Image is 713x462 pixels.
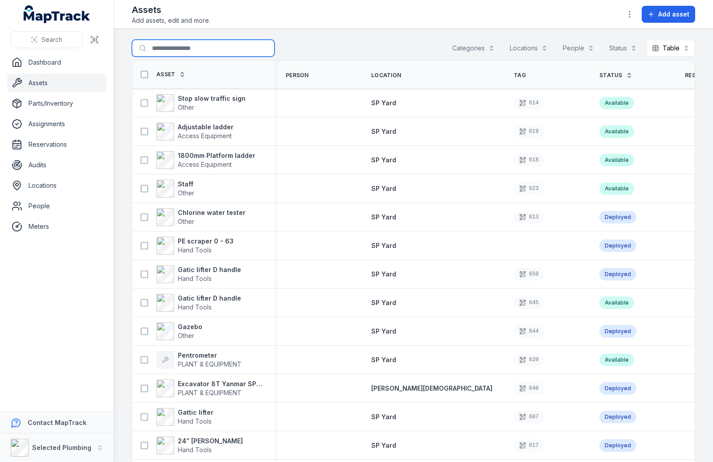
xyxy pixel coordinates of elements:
[371,327,396,335] span: SP Yard
[371,270,396,278] span: SP Yard
[178,208,246,217] strong: Chlorine water tester
[371,185,396,192] span: SP Yard
[178,408,213,417] strong: Gattic lifter
[514,125,544,138] div: 619
[371,213,396,222] a: SP Yard
[599,382,636,395] div: Deployed
[178,294,241,303] strong: Gatic lifter D handle
[178,360,242,368] span: PLANT & EQUIPMENT
[156,408,213,426] a: Gattic lifterHand Tools
[371,413,396,421] span: SP Yard
[371,356,396,363] span: SP Yard
[371,355,396,364] a: SP Yard
[178,161,232,168] span: Access Equipment
[178,189,194,197] span: Other
[514,297,544,309] div: 645
[178,151,255,160] strong: 1800mm Platform ladder
[178,265,241,274] strong: Gatic lifter D handle
[178,275,212,282] span: Hand Tools
[514,154,544,166] div: 618
[11,31,82,48] button: Search
[371,242,396,249] span: SP Yard
[32,444,91,451] strong: Selected Plumbing
[7,197,107,215] a: People
[7,95,107,112] a: Parts/Inventory
[514,382,544,395] div: 640
[371,72,401,79] span: Location
[599,182,634,195] div: Available
[178,132,232,140] span: Access Equipment
[599,72,632,79] a: Status
[599,125,634,138] div: Available
[514,325,544,338] div: 644
[371,384,492,392] span: [PERSON_NAME][DEMOGRAPHIC_DATA]
[178,94,246,103] strong: Stop slow traffic sign
[371,241,396,250] a: SP Yard
[514,439,544,452] div: 617
[178,103,194,111] span: Other
[7,218,107,235] a: Meters
[156,437,243,454] a: 24” [PERSON_NAME]Hand Tools
[658,10,689,19] span: Add asset
[514,97,544,109] div: 614
[371,127,396,136] a: SP Yard
[156,180,194,198] a: StaffOther
[132,16,210,25] span: Add assets, edit and more.
[178,332,194,339] span: Other
[178,218,194,225] span: Other
[514,211,544,223] div: 613
[557,40,600,57] button: People
[599,239,636,252] div: Deployed
[514,354,544,366] div: 639
[7,156,107,174] a: Audits
[178,417,212,425] span: Hand Tools
[7,136,107,153] a: Reservations
[7,177,107,194] a: Locations
[514,72,526,79] span: Tag
[371,99,396,107] a: SP Yard
[371,384,492,393] a: [PERSON_NAME][DEMOGRAPHIC_DATA]
[371,184,396,193] a: SP Yard
[178,322,202,331] strong: Gazebo
[7,115,107,133] a: Assignments
[41,35,62,44] span: Search
[371,213,396,221] span: SP Yard
[156,379,264,397] a: Excavator 8T Yanmar SP025PLANT & EQUIPMENT
[7,74,107,92] a: Assets
[599,97,634,109] div: Available
[178,180,194,189] strong: Staff
[599,325,636,338] div: Deployed
[599,411,636,423] div: Deployed
[24,5,90,23] a: MapTrack
[156,351,242,369] a: PentrometerPLANT & EQUIPMENT
[642,6,695,23] button: Add asset
[132,4,210,16] h2: Assets
[156,151,255,169] a: 1800mm Platform ladderAccess Equipment
[156,265,241,283] a: Gatic lifter D handleHand Tools
[156,322,202,340] a: GazeboOther
[178,379,264,388] strong: Excavator 8T Yanmar SP025
[178,389,242,396] span: PLANT & EQUIPMENT
[514,411,544,423] div: 607
[371,412,396,421] a: SP Yard
[599,354,634,366] div: Available
[599,268,636,280] div: Deployed
[286,72,309,79] span: Person
[603,40,643,57] button: Status
[178,246,212,254] span: Hand Tools
[178,446,212,454] span: Hand Tools
[371,128,396,135] span: SP Yard
[371,327,396,336] a: SP Yard
[156,208,246,226] a: Chlorine water testerOther
[599,72,623,79] span: Status
[7,54,107,71] a: Dashboard
[371,156,396,165] a: SP Yard
[371,298,396,307] a: SP Yard
[599,154,634,166] div: Available
[156,71,185,78] a: Asset
[371,299,396,306] span: SP Yard
[178,303,212,311] span: Hand Tools
[514,182,544,195] div: 623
